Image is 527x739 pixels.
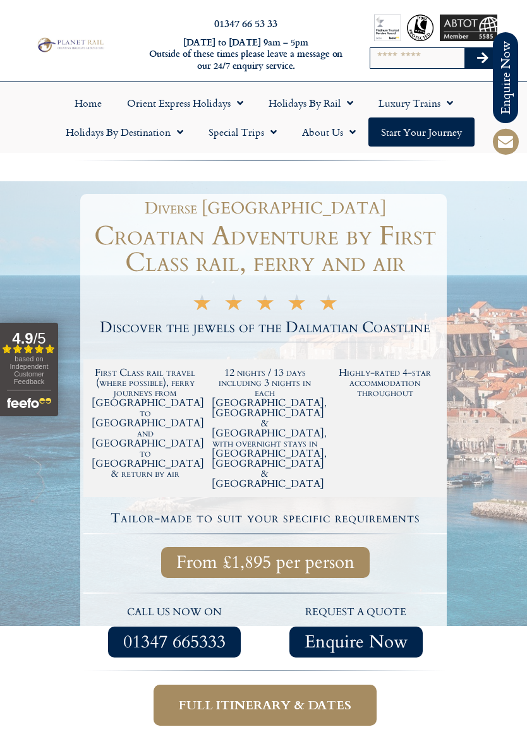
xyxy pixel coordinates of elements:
[53,117,196,147] a: Holidays by Destination
[85,512,445,525] h4: Tailor-made to suit your specific requirements
[272,604,441,621] p: request a quote
[192,300,212,312] i: ★
[318,300,338,312] i: ★
[192,297,338,312] div: 5/5
[212,368,319,489] h2: 12 nights / 13 days including 3 nights in each [GEOGRAPHIC_DATA], [GEOGRAPHIC_DATA] & [GEOGRAPHIC...
[62,88,114,117] a: Home
[366,88,466,117] a: Luxury Trains
[154,685,377,726] a: Full itinerary & dates
[368,117,475,147] a: Start your Journey
[214,16,277,30] a: 01347 66 53 33
[196,117,289,147] a: Special Trips
[224,300,243,312] i: ★
[179,697,351,713] span: Full itinerary & dates
[256,88,366,117] a: Holidays by Rail
[90,200,440,217] h1: Diverse [GEOGRAPHIC_DATA]
[114,88,256,117] a: Orient Express Holidays
[83,223,447,276] h1: Croatian Adventure by First Class rail, ferry and air
[83,320,447,335] h2: Discover the jewels of the Dalmatian Coastline
[289,627,423,658] a: Enquire Now
[255,300,275,312] i: ★
[143,37,348,72] h6: [DATE] to [DATE] 9am – 5pm Outside of these times please leave a message on our 24/7 enquiry serv...
[287,300,306,312] i: ★
[35,36,106,53] img: Planet Rail Train Holidays Logo
[92,368,199,479] h2: First Class rail travel (where possible), ferry journeys from [GEOGRAPHIC_DATA] to [GEOGRAPHIC_DA...
[464,48,501,68] button: Search
[176,555,354,570] span: From £1,895 per person
[289,117,368,147] a: About Us
[90,604,259,621] p: call us now on
[6,88,521,147] nav: Menu
[331,368,439,398] h2: Highly-rated 4-star accommodation throughout
[161,547,370,578] a: From £1,895 per person
[123,634,226,650] span: 01347 665333
[108,627,241,658] a: 01347 665333
[305,634,408,650] span: Enquire Now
